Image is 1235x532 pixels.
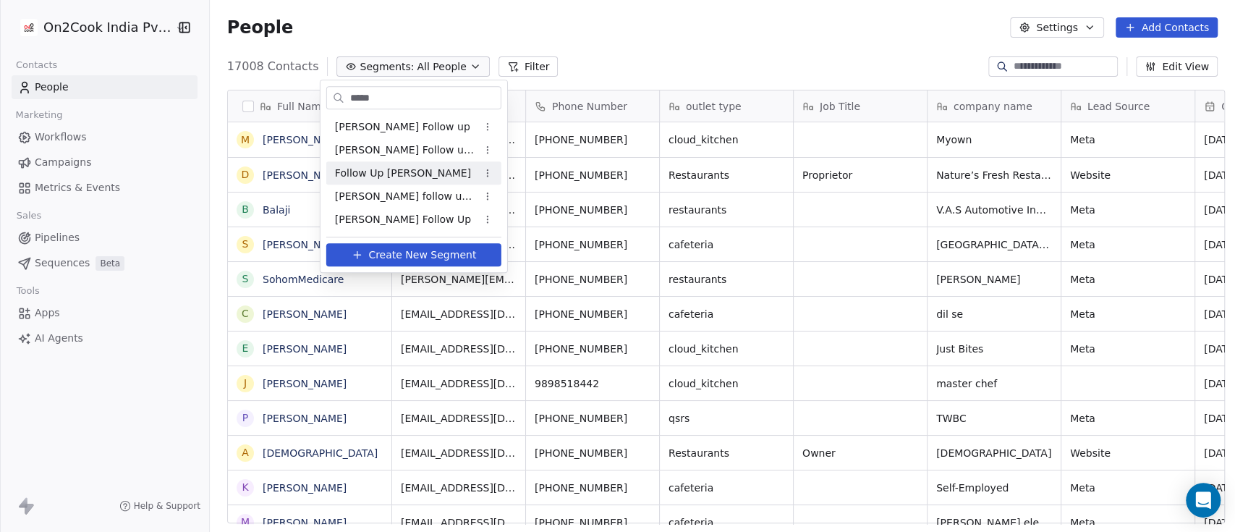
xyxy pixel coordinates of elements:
span: [PERSON_NAME] Follow Up [335,212,471,227]
span: [PERSON_NAME] Follow up [335,119,470,135]
span: Follow Up [PERSON_NAME] [335,166,471,181]
span: [PERSON_NAME] follow up no response [335,189,477,204]
button: Create New Segment [326,243,501,266]
div: Suggestions [326,115,501,231]
span: Create New Segment [368,248,476,263]
span: [PERSON_NAME] Follow up Hot Active [335,143,477,158]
